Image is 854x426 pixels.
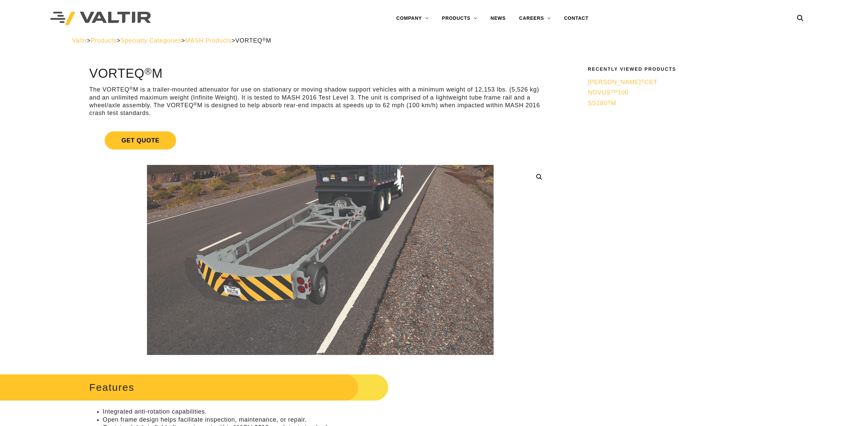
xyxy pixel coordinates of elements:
sup: ® [607,100,611,105]
sup: TM [611,89,618,94]
a: PRODUCTS [435,12,484,25]
a: Products [91,37,116,44]
h2: Recently Viewed Products [588,67,778,72]
a: CAREERS [512,12,557,25]
a: COMPANY [390,12,435,25]
img: Valtir [50,12,151,25]
a: NEWS [484,12,512,25]
a: CONTACT [557,12,595,25]
li: Open frame design helps facilitate inspection, maintenance, or repair. [103,416,551,424]
a: SS180®M [588,100,778,107]
span: [PERSON_NAME] CET [588,79,658,85]
span: NOVUS 100 [588,89,629,96]
sup: ® [130,86,133,91]
span: VORTEQ M [235,37,271,44]
sup: ® [194,102,197,107]
a: Get Quote [89,123,551,158]
p: The VORTEQ M is a trailer-mounted attenuator for use on stationary or moving shadow support vehic... [89,86,551,117]
sup: ® [145,66,152,76]
a: Specialty Categories [120,37,181,44]
span: SS180 M [588,100,616,107]
h1: VORTEQ M [89,67,551,81]
a: [PERSON_NAME]®CET [588,78,778,86]
span: Get Quote [105,131,176,149]
a: NOVUSTM100 [588,89,778,97]
a: Valtir [72,37,87,44]
div: > > > > [72,37,782,45]
a: MASH Products [185,37,232,44]
li: Integrated anti-rotation capabilities. [103,408,551,416]
sup: ® [262,37,266,42]
sup: ® [641,78,645,83]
